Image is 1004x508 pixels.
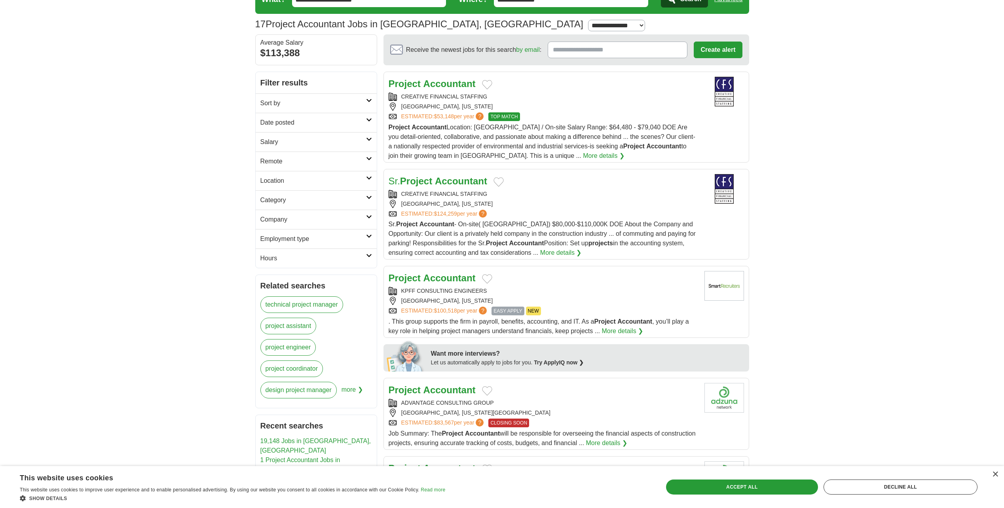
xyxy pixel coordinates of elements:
a: 1 Project Accountant Jobs in [GEOGRAPHIC_DATA], [GEOGRAPHIC_DATA] [260,457,340,482]
a: Project Accountant [389,385,476,395]
a: More details ❯ [586,438,627,448]
a: ESTIMATED:$100,518per year? [401,307,489,315]
span: CLOSING SOON [488,419,529,427]
a: Location [256,171,377,190]
h2: Hours [260,254,366,263]
strong: Project [396,221,418,227]
span: ? [476,112,484,120]
div: Accept all [666,480,818,495]
a: project engineer [260,339,316,356]
div: Decline all [824,480,977,495]
h2: Category [260,195,366,205]
button: Add to favorite jobs [482,274,492,284]
span: Job Summary: The will be responsible for overseeing the financial aspects of construction project... [389,430,696,446]
strong: Project [389,385,421,395]
a: design project manager [260,382,337,398]
h1: Project Accountant Jobs in [GEOGRAPHIC_DATA], [GEOGRAPHIC_DATA] [255,19,583,29]
span: ? [479,210,487,218]
a: project coordinator [260,360,323,377]
button: Add to favorite jobs [482,80,492,89]
a: Remote [256,152,377,171]
a: Hours [256,248,377,268]
strong: Project [389,273,421,283]
span: NEW [526,307,541,315]
a: by email [516,46,540,53]
strong: Accountant [423,463,476,474]
img: Company logo [704,271,744,301]
a: Salary [256,132,377,152]
span: 17 [255,17,266,31]
span: EASY APPLY [492,307,524,315]
a: CREATIVE FINANCIAL STAFFING [401,191,488,197]
span: ? [476,419,484,426]
strong: Accountant [423,385,476,395]
div: This website uses cookies [20,471,425,483]
strong: Accountant [435,176,487,186]
strong: Accountant [423,273,476,283]
a: Employment type [256,229,377,248]
strong: Accountant [646,143,681,150]
strong: Project [389,78,421,89]
a: CREATIVE FINANCIAL STAFFING [401,93,488,100]
div: $113,388 [260,46,372,60]
img: Company logo [704,383,744,413]
img: Creative Financial Staffing logo [704,174,744,204]
h2: Remote [260,157,366,166]
a: Category [256,190,377,210]
a: Company [256,210,377,229]
button: Create alert [694,42,742,58]
div: ADVANTAGE CONSULTING GROUP [389,399,698,407]
div: Want more interviews? [431,349,744,358]
img: Company logo [704,461,744,491]
div: [GEOGRAPHIC_DATA], [US_STATE] [389,102,698,111]
strong: Accountant [423,78,476,89]
img: apply-iq-scientist.png [387,340,425,372]
a: project assistant [260,318,317,334]
a: Project Accountant [389,78,476,89]
span: $53,148 [434,113,454,119]
a: Project Accountant [389,273,476,283]
strong: Project [389,124,410,131]
a: ESTIMATED:$124,259per year? [401,210,489,218]
h2: Location [260,176,366,186]
strong: Accountant [419,221,454,227]
strong: Accountant [509,240,544,246]
img: Creative Financial Staffing logo [704,77,744,106]
button: Add to favorite jobs [482,464,492,474]
h2: Filter results [256,72,377,93]
strong: Project [442,430,463,437]
div: [GEOGRAPHIC_DATA], [US_STATE] [389,297,698,305]
span: $83,567 [434,419,454,426]
a: Date posted [256,113,377,132]
strong: Accountant [465,430,500,437]
div: Average Salary [260,40,372,46]
span: This website uses cookies to improve user experience and to enable personalised advertising. By u... [20,487,419,493]
span: . This group supports the firm in payroll, benefits, accounting, and IT. As a , you’ll play a key... [389,318,689,334]
a: technical project manager [260,296,343,313]
a: Sort by [256,93,377,113]
strong: Accountant [617,318,652,325]
h2: Sort by [260,99,366,108]
div: KPFF CONSULTING ENGINEERS [389,287,698,295]
a: 19,148 Jobs in [GEOGRAPHIC_DATA], [GEOGRAPHIC_DATA] [260,438,371,454]
strong: projects [588,240,613,246]
span: more ❯ [342,382,363,403]
span: $100,518 [434,307,457,314]
div: Let us automatically apply to jobs for you. [431,358,744,367]
span: $124,259 [434,210,457,217]
strong: Project [594,318,615,325]
button: Add to favorite jobs [493,177,504,187]
a: ESTIMATED:$83,567per year? [401,419,486,427]
strong: Project [623,143,645,150]
div: [GEOGRAPHIC_DATA], [US_STATE] [389,200,698,208]
span: Show details [29,496,67,501]
a: Try ApplyIQ now ❯ [534,359,584,366]
strong: Project [400,176,432,186]
h2: Recent searches [260,420,372,432]
div: [GEOGRAPHIC_DATA], [US_STATE][GEOGRAPHIC_DATA] [389,409,698,417]
span: ? [479,307,487,315]
h2: Company [260,215,366,224]
a: ESTIMATED:$53,148per year? [401,112,486,121]
span: Receive the newest jobs for this search : [406,45,541,55]
a: Sr.Project Accountant [389,176,487,186]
